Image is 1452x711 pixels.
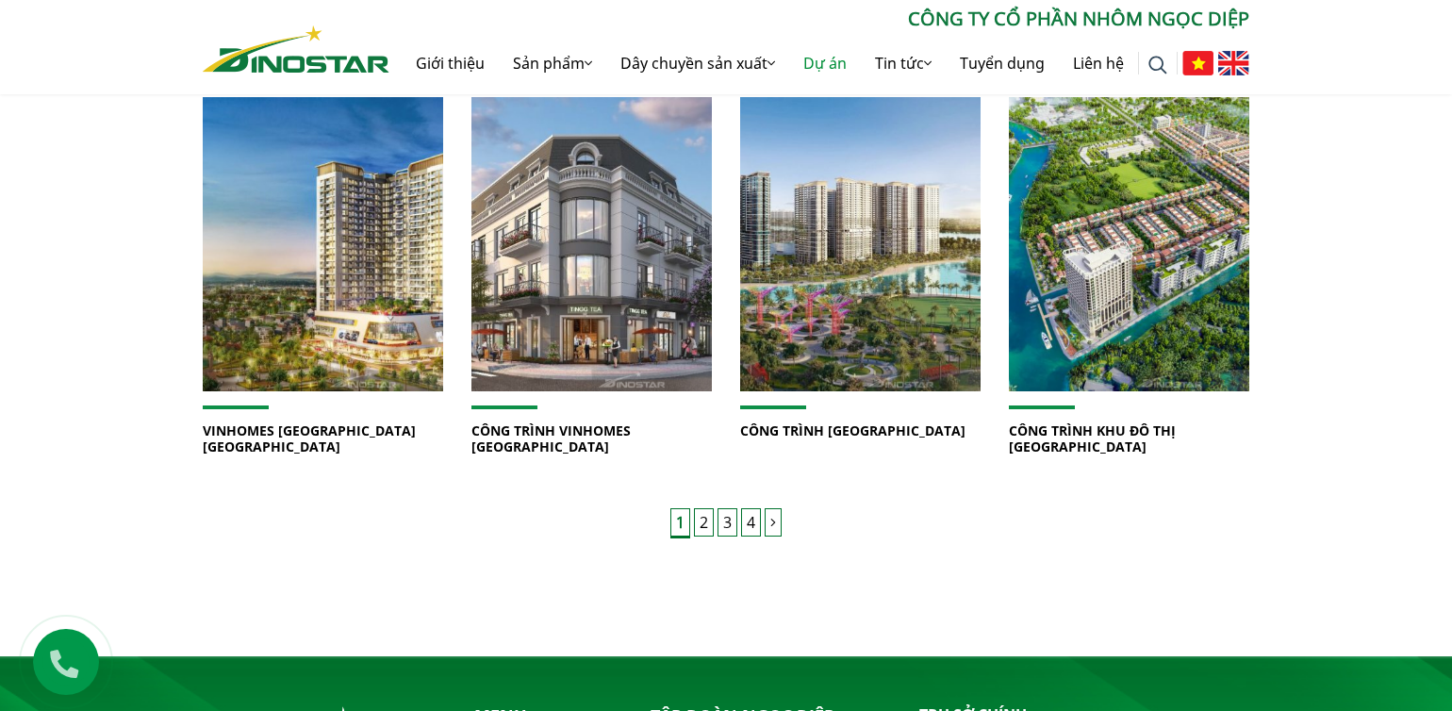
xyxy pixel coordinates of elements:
a: Giới thiệu [402,33,499,93]
a: Trang sau [765,508,782,537]
a: Tuyển dụng [946,33,1059,93]
img: CÔNG TRÌNH VINHOMES GRAND PARK [740,97,981,391]
img: search [1148,56,1167,74]
img: Nhôm Dinostar [203,25,389,73]
img: Tiếng Việt [1182,51,1213,75]
p: CÔNG TY CỔ PHẦN NHÔM NGỌC DIỆP [389,5,1249,33]
a: Liên hệ [1059,33,1138,93]
a: Sản phẩm [499,33,606,93]
a: CÔNG TRÌNH [GEOGRAPHIC_DATA] [740,422,965,439]
img: English [1218,51,1249,75]
a: Dây chuyền sản xuất [606,33,789,93]
a: VINHOMES [GEOGRAPHIC_DATA] [GEOGRAPHIC_DATA] [203,422,416,455]
a: Dự án [789,33,861,93]
img: CÔNG TRÌNH KHU ĐÔ THỊ T&T TAMDA VĨNH LONG [1009,97,1249,391]
a: CÔNG TRÌNH KHU ĐÔ THỊ [GEOGRAPHIC_DATA] [1009,422,1176,455]
a: 4 [741,508,761,537]
span: 1 [670,508,690,538]
a: Tin tức [861,33,946,93]
img: VINHOMES SKY PARK BẮC GIANG [203,97,443,391]
a: 3 [718,508,737,537]
a: 2 [694,508,714,537]
a: CÔNG TRÌNH VINHOMES [GEOGRAPHIC_DATA] [471,422,631,455]
img: CÔNG TRÌNH VINHOMES GOLDEN AVENUE [471,97,712,391]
